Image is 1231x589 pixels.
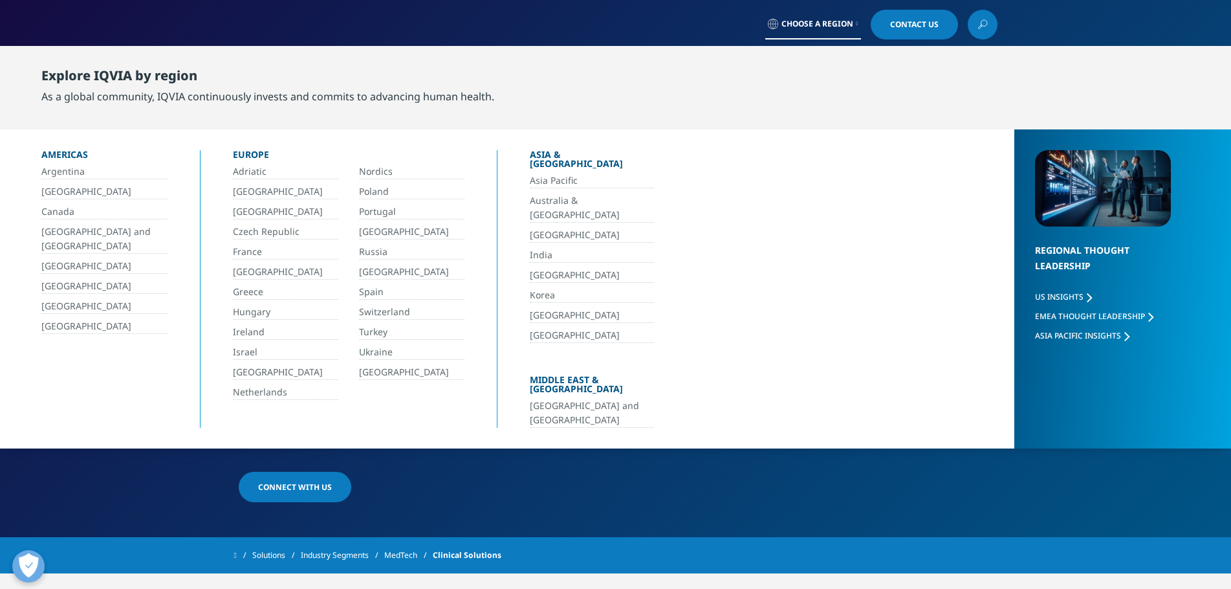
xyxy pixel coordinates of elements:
a: Portugal [359,205,464,219]
a: Netherlands [233,385,338,400]
span: US Insights [1035,291,1084,302]
a: Canada [41,205,168,219]
a: MedTech [384,544,433,567]
a: Asia Pacific Insights [1035,330,1129,341]
span: Clinical Solutions [433,544,501,567]
a: [GEOGRAPHIC_DATA] [530,308,654,323]
a: Korea [530,288,654,303]
div: Americas [41,150,168,164]
a: Industry Segments [301,544,384,567]
span: Contact Us [890,21,939,28]
a: [GEOGRAPHIC_DATA] [41,259,168,274]
a: Switzerland [359,305,464,320]
div: Regional Thought Leadership [1035,243,1171,290]
a: Ireland [233,325,338,340]
a: [GEOGRAPHIC_DATA] and [GEOGRAPHIC_DATA] [530,399,654,428]
a: [GEOGRAPHIC_DATA] [530,328,654,343]
a: [GEOGRAPHIC_DATA] [530,268,654,283]
a: India [530,248,654,263]
span: EMEA Thought Leadership [1035,311,1145,322]
a: [GEOGRAPHIC_DATA] and [GEOGRAPHIC_DATA] [41,225,168,254]
a: Adriatic [233,164,338,179]
a: [GEOGRAPHIC_DATA] [359,225,464,239]
a: Argentina [41,164,168,179]
a: [GEOGRAPHIC_DATA] [41,184,168,199]
a: [GEOGRAPHIC_DATA] [41,319,168,334]
a: [GEOGRAPHIC_DATA] [233,205,338,219]
a: [GEOGRAPHIC_DATA] [359,365,464,380]
img: 2093_analyzing-data-using-big-screen-display-and-laptop.png [1035,150,1171,227]
a: [GEOGRAPHIC_DATA] [41,299,168,314]
button: Präferenzen öffnen [12,550,45,583]
a: Hungary [233,305,338,320]
div: Europe [233,150,464,164]
a: [GEOGRAPHIC_DATA] [359,265,464,280]
span: Choose a Region [781,19,853,29]
a: [GEOGRAPHIC_DATA] [233,365,338,380]
span: Asia Pacific Insights [1035,330,1121,341]
a: [GEOGRAPHIC_DATA] [233,265,338,280]
a: Contact Us [871,10,958,39]
span: CONNECT WITH US [258,482,332,493]
a: Turkey [359,325,464,340]
a: Czech Republic [233,225,338,239]
a: Greece [233,285,338,300]
a: Russia [359,245,464,260]
div: Explore IQVIA by region [41,68,494,89]
a: CONNECT WITH US [239,472,351,502]
a: [GEOGRAPHIC_DATA] [530,228,654,243]
a: Spain [359,285,464,300]
a: Israel [233,345,338,360]
nav: Primary [343,45,997,106]
a: Australia & [GEOGRAPHIC_DATA] [530,194,654,223]
a: [GEOGRAPHIC_DATA] [41,279,168,294]
a: EMEA Thought Leadership [1035,311,1153,322]
a: Ukraine [359,345,464,360]
a: Nordics [359,164,464,179]
a: US Insights [1035,291,1092,302]
div: Asia & [GEOGRAPHIC_DATA] [530,150,654,173]
a: France [233,245,338,260]
a: Solutions [252,544,301,567]
a: Asia Pacific [530,173,654,188]
div: Middle East & [GEOGRAPHIC_DATA] [530,375,654,399]
a: Poland [359,184,464,199]
a: [GEOGRAPHIC_DATA] [233,184,338,199]
div: As a global community, IQVIA continuously invests and commits to advancing human health. [41,89,494,104]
